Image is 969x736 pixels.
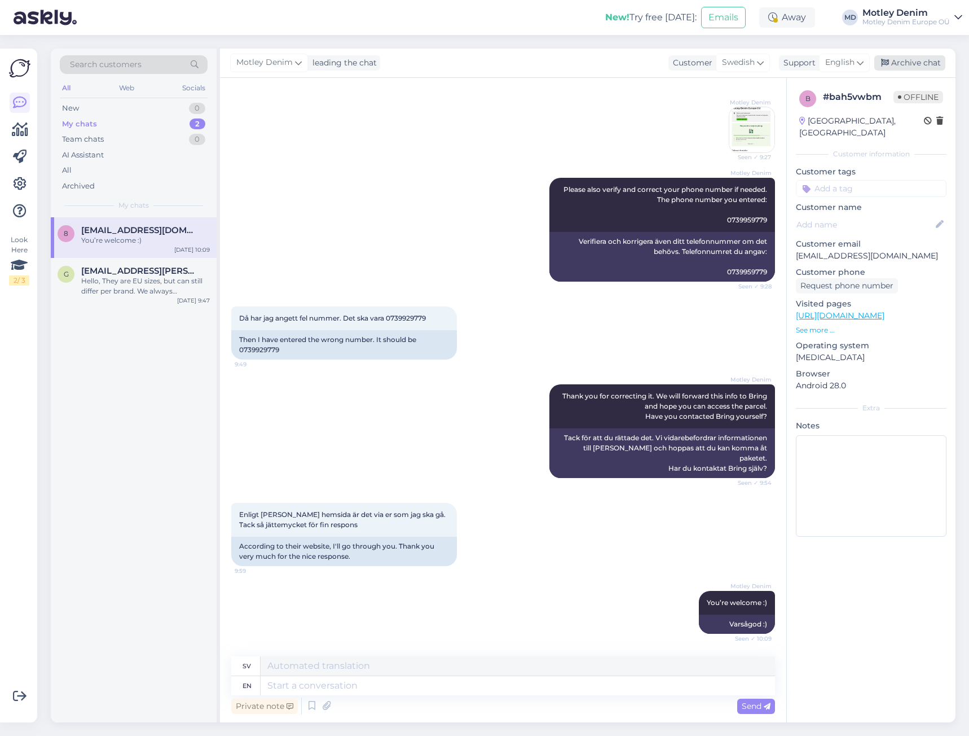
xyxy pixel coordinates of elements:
p: Customer name [796,201,946,213]
span: goran.hanning@gmail.com [81,266,199,276]
span: Då har jag angett fel nummer. Det ska vara 0739929779 [239,314,426,322]
span: Motley Denim [729,375,772,384]
div: 0 [189,134,205,145]
p: Notes [796,420,946,432]
div: All [62,165,72,176]
img: Attachment [729,107,774,152]
div: Customer [668,57,712,69]
span: Motley Denim [729,98,771,107]
div: Varsågod :) [699,615,775,634]
div: 2 [190,119,205,130]
div: Tack för att du rättade det. Vi vidarebefordrar informationen till [PERSON_NAME] och hoppas att d... [549,428,775,478]
a: [URL][DOMAIN_NAME] [796,310,884,321]
div: Away [759,7,815,28]
div: MD [842,10,858,25]
div: en [243,676,252,695]
p: [EMAIL_ADDRESS][DOMAIN_NAME] [796,250,946,262]
input: Add a tag [796,180,946,197]
div: leading the chat [308,57,377,69]
div: Private note [231,699,298,714]
div: Archived [62,181,95,192]
div: You’re welcome :) [81,235,210,246]
div: Archive chat [874,55,945,71]
p: Android 28.0 [796,380,946,392]
div: Web [117,81,136,95]
p: Customer phone [796,266,946,278]
span: Seen ✓ 10:09 [729,634,772,643]
div: [DATE] 9:47 [177,296,210,305]
div: Support [779,57,816,69]
span: Thank you for correcting it. We will forward this info to Bring and hope you can access the parce... [562,392,769,420]
div: [GEOGRAPHIC_DATA], [GEOGRAPHIC_DATA] [799,115,924,139]
span: g [64,270,69,278]
a: Motley DenimMotley Denim Europe OÜ [862,8,962,27]
span: Motley Denim [729,169,772,177]
span: Motley Denim [729,582,772,590]
div: Look Here [9,235,29,286]
img: Askly Logo [9,58,30,79]
span: My chats [118,200,149,211]
p: Visited pages [796,298,946,310]
span: Seen ✓ 9:54 [729,479,772,487]
div: Motley Denim [862,8,950,17]
div: Socials [180,81,208,95]
div: [DATE] 10:09 [174,246,210,254]
span: Seen ✓ 9:27 [729,153,771,161]
div: Motley Denim Europe OÜ [862,17,950,27]
span: Swedish [722,56,755,69]
div: 0 [189,103,205,114]
p: Customer email [796,238,946,250]
div: Hello, They are EU sizes, but can still differ per brand. We always recommend checking the size g... [81,276,210,296]
div: AI Assistant [62,150,104,161]
div: sv [243,656,251,676]
div: Then I have entered the wrong number. It should be 0739929779 [231,330,457,360]
span: 9:59 [235,567,277,575]
span: Send [742,701,770,711]
div: Customer information [796,149,946,159]
span: Offline [893,91,943,103]
div: According to their website, I'll go through you. Thank you very much for the nice response. [231,537,457,566]
div: Team chats [62,134,104,145]
span: Motley Denim [236,56,293,69]
div: New [62,103,79,114]
span: You’re welcome :) [707,598,767,607]
div: Try free [DATE]: [605,11,697,24]
div: All [60,81,73,95]
span: 8 [64,229,68,238]
div: 2 / 3 [9,275,29,286]
button: Emails [701,7,746,28]
span: 9:49 [235,360,277,369]
span: Search customers [70,59,142,71]
p: Operating system [796,340,946,352]
div: Extra [796,403,946,413]
input: Add name [796,218,933,231]
b: New! [605,12,629,23]
div: My chats [62,119,97,130]
div: Verifiera och korrigera även ditt telefonnummer om det behövs. Telefonnumret du angav: 0739959779 [549,232,775,282]
span: English [825,56,855,69]
span: Seen ✓ 9:28 [729,282,772,291]
p: See more ... [796,325,946,335]
div: Request phone number [796,278,898,293]
span: Enligt [PERSON_NAME] hemsida är det via er som jag ska gå. Tack så jättemycket för fin respons [239,510,447,529]
div: # bah5vwbm [823,90,893,104]
p: [MEDICAL_DATA] [796,352,946,363]
span: Please also verify and correct your phone number if needed. The phone number you entered: 0739959779 [563,185,769,224]
p: Customer tags [796,166,946,178]
span: b [805,94,811,103]
span: 88maka25@gmail.com [81,225,199,235]
p: Browser [796,368,946,380]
